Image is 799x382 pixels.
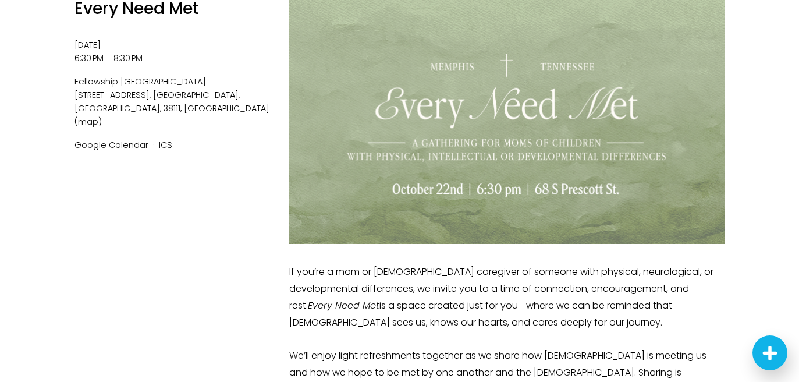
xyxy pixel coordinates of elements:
[74,75,269,89] span: Fellowship [GEOGRAPHIC_DATA]
[74,89,240,114] span: [GEOGRAPHIC_DATA], [GEOGRAPHIC_DATA], 38111
[184,102,269,114] span: [GEOGRAPHIC_DATA]
[74,139,148,151] a: Google Calendar
[74,89,153,101] span: [STREET_ADDRESS]
[308,299,379,312] em: Every Need Met
[113,52,143,64] time: 8:30 PM
[159,139,172,151] a: ICS
[74,116,102,128] a: (map)
[74,52,104,64] time: 6:30 PM
[74,39,101,51] time: [DATE]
